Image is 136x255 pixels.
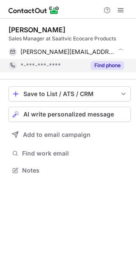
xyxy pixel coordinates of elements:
[8,86,131,102] button: save-profile-one-click
[8,164,131,176] button: Notes
[8,35,131,42] div: Sales Manager at Saattvic Ecocare Products
[22,167,127,174] span: Notes
[22,150,127,157] span: Find work email
[8,25,65,34] div: [PERSON_NAME]
[23,111,114,118] span: AI write personalized message
[8,5,59,15] img: ContactOut v5.3.10
[8,107,131,122] button: AI write personalized message
[8,127,131,142] button: Add to email campaign
[8,147,131,159] button: Find work email
[20,48,115,56] span: [PERSON_NAME][EMAIL_ADDRESS][DOMAIN_NAME]
[23,131,91,138] span: Add to email campaign
[23,91,116,97] div: Save to List / ATS / CRM
[91,61,124,70] button: Reveal Button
